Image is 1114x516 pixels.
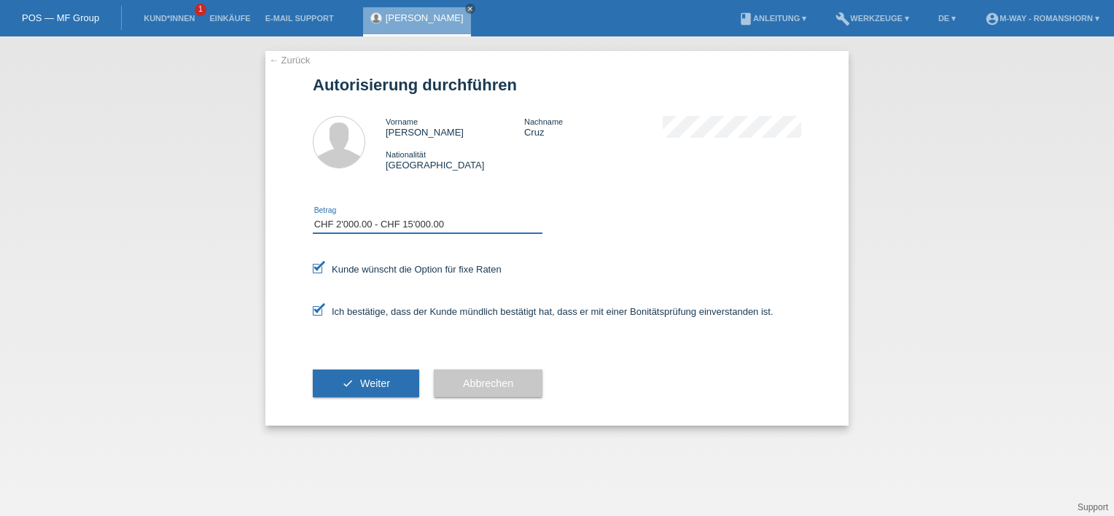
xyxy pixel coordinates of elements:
span: 1 [195,4,206,16]
h1: Autorisierung durchführen [313,76,801,94]
i: account_circle [985,12,1000,26]
label: Ich bestätige, dass der Kunde mündlich bestätigt hat, dass er mit einer Bonitätsprüfung einversta... [313,306,774,317]
a: buildWerkzeuge ▾ [828,14,916,23]
div: [GEOGRAPHIC_DATA] [386,149,524,171]
span: Abbrechen [463,378,513,389]
button: check Weiter [313,370,419,397]
a: Einkäufe [202,14,257,23]
i: check [342,378,354,389]
a: bookAnleitung ▾ [731,14,814,23]
span: Nachname [524,117,563,126]
a: E-Mail Support [258,14,341,23]
a: DE ▾ [931,14,963,23]
button: Abbrechen [434,370,542,397]
a: Support [1078,502,1108,512]
a: POS — MF Group [22,12,99,23]
a: account_circlem-way - Romanshorn ▾ [978,14,1107,23]
i: build [835,12,850,26]
span: Vorname [386,117,418,126]
span: Nationalität [386,150,426,159]
i: book [739,12,753,26]
a: ← Zurück [269,55,310,66]
span: Weiter [360,378,390,389]
div: Cruz [524,116,663,138]
a: Kund*innen [136,14,202,23]
i: close [467,5,474,12]
a: [PERSON_NAME] [386,12,464,23]
div: [PERSON_NAME] [386,116,524,138]
a: close [465,4,475,14]
label: Kunde wünscht die Option für fixe Raten [313,264,502,275]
